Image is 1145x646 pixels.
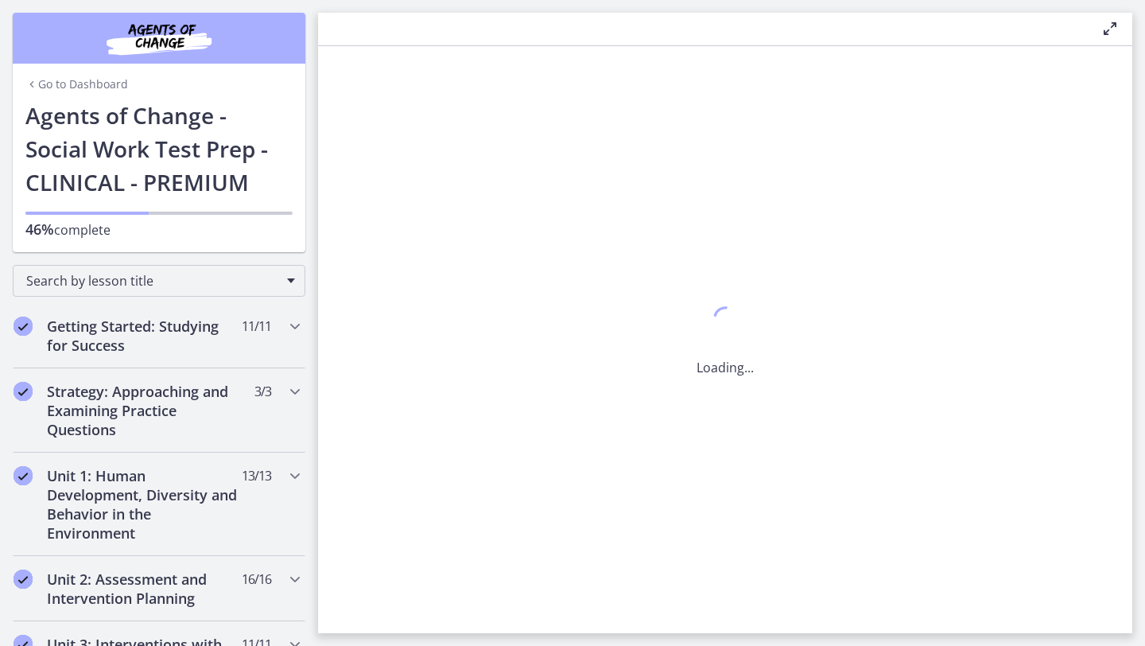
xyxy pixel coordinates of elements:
[47,466,241,543] h2: Unit 1: Human Development, Diversity and Behavior in the Environment
[25,220,54,239] span: 46%
[26,272,279,290] span: Search by lesson title
[14,466,33,485] i: Completed
[242,570,271,589] span: 16 / 16
[25,99,293,199] h1: Agents of Change - Social Work Test Prep - CLINICAL - PREMIUM
[697,302,754,339] div: 1
[14,317,33,336] i: Completed
[242,317,271,336] span: 11 / 11
[25,220,293,239] p: complete
[47,317,241,355] h2: Getting Started: Studying for Success
[13,265,305,297] div: Search by lesson title
[14,570,33,589] i: Completed
[47,570,241,608] h2: Unit 2: Assessment and Intervention Planning
[697,358,754,377] p: Loading...
[14,382,33,401] i: Completed
[254,382,271,401] span: 3 / 3
[25,76,128,92] a: Go to Dashboard
[242,466,271,485] span: 13 / 13
[64,19,254,57] img: Agents of Change
[47,382,241,439] h2: Strategy: Approaching and Examining Practice Questions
